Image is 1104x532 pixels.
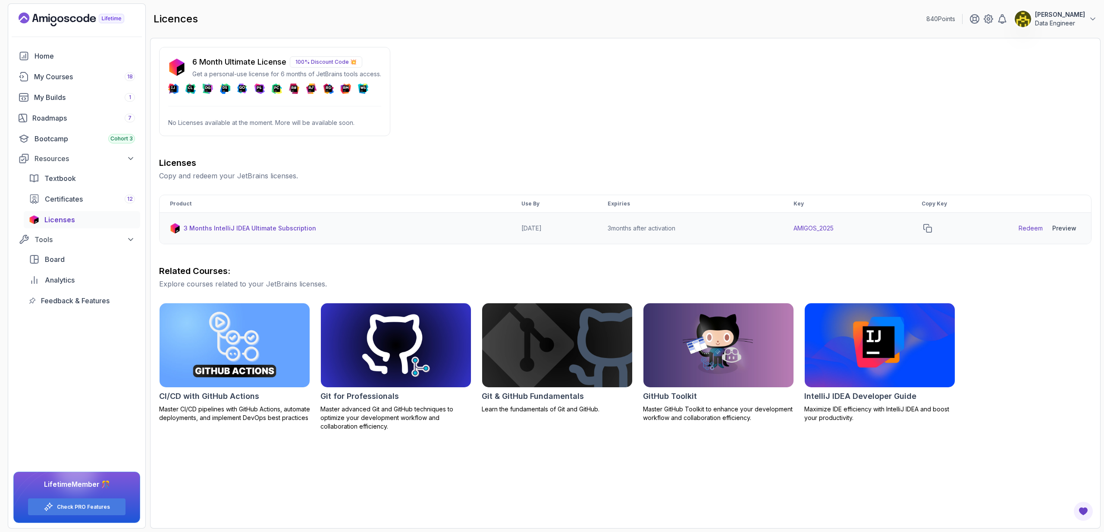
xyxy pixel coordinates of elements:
a: Redeem [1019,224,1043,233]
div: Roadmaps [32,113,135,123]
button: Tools [13,232,140,247]
span: 18 [127,73,133,80]
a: board [24,251,140,268]
h2: IntelliJ IDEA Developer Guide [804,390,916,402]
h2: CI/CD with GitHub Actions [159,390,259,402]
a: certificates [24,190,140,208]
p: 6 Month Ultimate License [192,56,286,68]
td: [DATE] [511,213,597,244]
a: bootcamp [13,130,140,147]
img: CI/CD with GitHub Actions card [160,303,310,387]
a: Git for Professionals cardGit for ProfessionalsMaster advanced Git and GitHub techniques to optim... [320,303,471,431]
span: Feedback & Features [41,296,110,306]
span: Analytics [45,275,75,285]
button: copy-button [922,222,934,234]
span: 7 [128,115,132,121]
p: 100% Discount Code 💥 [290,56,362,68]
span: 12 [127,196,133,202]
span: 1 [129,94,131,101]
p: Data Engineer [1035,19,1085,28]
div: My Courses [34,72,135,82]
a: GitHub Toolkit cardGitHub ToolkitMaster GitHub Toolkit to enhance your development workflow and c... [643,303,794,422]
th: Product [160,195,511,213]
p: Get a personal-use license for 6 months of JetBrains tools access. [192,70,381,78]
th: Expiries [597,195,783,213]
div: Resources [34,153,135,164]
span: Cohort 3 [110,135,133,142]
img: user profile image [1015,11,1031,27]
img: jetbrains icon [168,59,185,76]
button: Resources [13,151,140,166]
p: Learn the fundamentals of Git and GitHub. [482,405,633,414]
img: Git & GitHub Fundamentals card [482,303,632,387]
th: Copy Key [911,195,1008,213]
img: IntelliJ IDEA Developer Guide card [805,303,955,387]
a: courses [13,68,140,85]
a: CI/CD with GitHub Actions cardCI/CD with GitHub ActionsMaster CI/CD pipelines with GitHub Actions... [159,303,310,422]
a: builds [13,89,140,106]
p: Copy and redeem your JetBrains licenses. [159,171,1091,181]
p: Master advanced Git and GitHub techniques to optimize your development workflow and collaboration... [320,405,471,431]
img: GitHub Toolkit card [643,303,793,387]
a: roadmaps [13,109,140,127]
p: 840 Points [926,15,955,23]
a: home [13,47,140,65]
a: feedback [24,292,140,309]
button: Check PRO Features [28,498,126,516]
p: 3 Months IntelliJ IDEA Ultimate Subscription [184,224,316,233]
div: My Builds [34,92,135,103]
button: Open Feedback Button [1073,501,1094,522]
div: Home [34,51,135,61]
p: Maximize IDE efficiency with IntelliJ IDEA and boost your productivity. [804,405,955,422]
h2: Git & GitHub Fundamentals [482,390,584,402]
img: jetbrains icon [170,223,180,233]
a: Check PRO Features [57,504,110,510]
a: analytics [24,271,140,289]
p: Explore courses related to your JetBrains licenses. [159,279,1091,289]
img: jetbrains icon [29,215,39,224]
h2: licences [154,12,198,26]
a: textbook [24,170,140,187]
span: Licenses [44,215,75,225]
img: Git for Professionals card [321,303,471,387]
a: Git & GitHub Fundamentals cardGit & GitHub FundamentalsLearn the fundamentals of Git and GitHub. [482,303,633,414]
a: IntelliJ IDEA Developer Guide cardIntelliJ IDEA Developer GuideMaximize IDE efficiency with Intel... [804,303,955,422]
h2: Git for Professionals [320,390,399,402]
a: Landing page [19,12,144,26]
span: Textbook [44,173,76,184]
div: Tools [34,234,135,245]
h3: Licenses [159,157,1091,169]
span: Certificates [45,194,83,204]
th: Key [783,195,911,213]
div: Preview [1052,224,1076,233]
p: No Licenses available at the moment. More will be available soon. [168,118,381,127]
a: licenses [24,211,140,228]
h3: Related Courses: [159,265,1091,277]
td: 3 months after activation [597,213,783,244]
td: AMIGOS_2025 [783,213,911,244]
th: Use By [511,195,597,213]
span: Board [45,254,65,264]
p: Master GitHub Toolkit to enhance your development workflow and collaboration efficiency. [643,405,794,422]
button: user profile image[PERSON_NAME]Data Engineer [1014,10,1097,28]
p: Master CI/CD pipelines with GitHub Actions, automate deployments, and implement DevOps best pract... [159,405,310,422]
div: Bootcamp [34,134,135,144]
button: Preview [1048,220,1081,237]
p: [PERSON_NAME] [1035,10,1085,19]
h2: GitHub Toolkit [643,390,697,402]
